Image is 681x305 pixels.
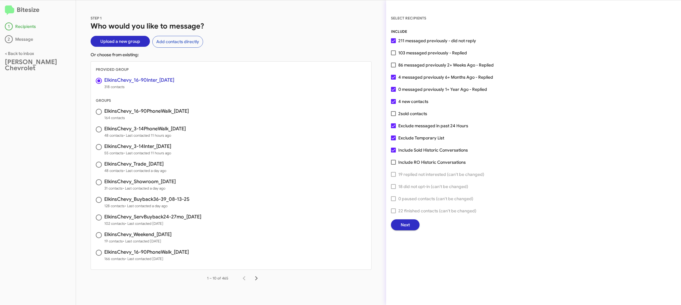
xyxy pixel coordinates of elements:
span: 22 finished contacts (can't be changed) [398,207,476,214]
span: • Last contacted a day ago [123,168,166,173]
span: Exclude Temporary List [398,134,444,142]
span: 4 new contacts [398,98,428,105]
span: 103 messaged previously - Replied [398,49,467,57]
span: • Last contacted 11 hours ago [123,133,171,138]
span: 164 contacts [104,115,189,121]
div: PROVIDED GROUP [91,67,371,73]
button: Upload a new group [91,36,150,47]
a: < Back to inbox [5,51,34,56]
div: INCLUDE [391,29,676,35]
span: Include Sold Historic Conversations [398,146,468,154]
span: • Last contacted 11 hours ago [123,151,171,155]
button: Previous page [238,272,250,284]
button: Next page [250,272,262,284]
h2: Bitesize [5,5,71,15]
span: 18 did not opt-in (can't be changed) [398,183,468,190]
h3: ElkinsChevy_16-90PhoneWalk_[DATE] [104,109,189,114]
span: • Last contacted [DATE] [123,239,161,243]
div: 1 [5,22,13,30]
span: Next [401,219,410,230]
span: Upload a new group [100,36,140,47]
span: 48 contacts [104,132,186,139]
span: 211 messaged previously - did not reply [398,37,476,44]
div: 2 [5,35,13,43]
span: 55 contacts [104,150,171,156]
span: 318 contacts [104,84,174,90]
div: [PERSON_NAME] Chevrolet [5,59,71,71]
span: 31 contacts [104,185,176,191]
div: 1 – 10 of 465 [207,275,228,281]
button: Add contacts directly [152,36,203,48]
span: 166 contacts [104,256,189,262]
p: Or choose from existing: [91,52,372,58]
span: • Last contacted a day ago [125,204,168,208]
button: Next [391,219,420,230]
h3: ElkinsChevy_3-14PhoneWalk_[DATE] [104,126,186,131]
img: logo-minimal.svg [5,5,14,15]
h3: ElkinsChevy_Weekend_[DATE] [104,232,171,237]
span: 4 messaged previously 6+ Months Ago - Replied [398,74,493,81]
span: • Last contacted [DATE] [125,221,163,226]
h3: ElkinsChevy_Showroom_[DATE] [104,179,176,184]
span: SELECT RECIPIENTS [391,16,426,20]
div: Message [5,35,71,43]
span: Include RO Historic Conversations [398,159,466,166]
span: • Last contacted a day ago [123,186,165,190]
span: STEP 1 [91,16,102,20]
h3: ElkinsChevy_Trade_[DATE] [104,162,166,166]
span: sold contacts [401,111,427,116]
span: 128 contacts [104,203,189,209]
span: 0 messaged previously 1+ Year Ago - Replied [398,86,487,93]
span: 2 [398,110,427,117]
h3: ElkinsChevy_Buyback36-39_08-13-25 [104,197,189,202]
span: 0 paused contacts (can't be changed) [398,195,473,202]
span: 48 contacts [104,168,166,174]
div: Recipients [5,22,71,30]
h3: ElkinsChevy_16-90PhoneWalk_[DATE] [104,250,189,255]
span: • Last contacted [DATE] [125,256,163,261]
h3: ElkinsChevy_16-90Inter_[DATE] [104,78,174,83]
span: 19 replied not interested (can't be changed) [398,171,484,178]
h1: Who would you like to message? [91,21,372,31]
span: Exclude messaged in past 24 Hours [398,122,468,129]
span: 19 contacts [104,238,171,244]
div: GROUPS [91,98,371,104]
h3: ElkinsChevy_ServBuyback24-27mo_[DATE] [104,214,201,219]
h3: ElkinsChevy_3-14Inter_[DATE] [104,144,171,149]
span: 102 contacts [104,221,201,227]
span: 86 messaged previously 2+ Weeks Ago - Replied [398,61,494,69]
